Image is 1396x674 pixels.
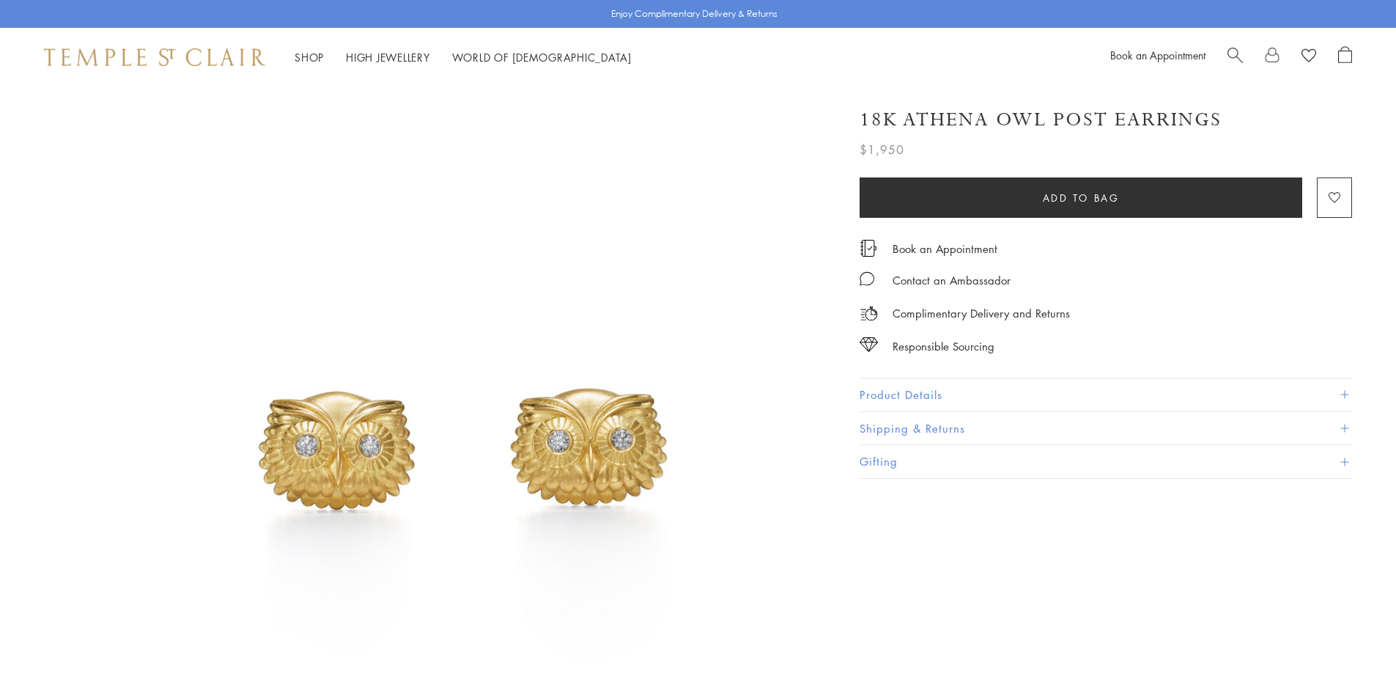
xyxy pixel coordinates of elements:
[860,107,1222,133] h1: 18K Athena Owl Post Earrings
[860,412,1352,445] button: Shipping & Returns
[44,48,265,66] img: Temple St. Clair
[860,378,1352,411] button: Product Details
[295,48,632,67] nav: Main navigation
[1323,605,1381,659] iframe: Gorgias live chat messenger
[1301,46,1316,68] a: View Wishlist
[1227,46,1243,68] a: Search
[893,271,1011,290] div: Contact an Ambassador
[860,445,1352,478] button: Gifting
[860,337,878,352] img: icon_sourcing.svg
[860,177,1302,218] button: Add to bag
[452,50,632,65] a: World of [DEMOGRAPHIC_DATA]World of [DEMOGRAPHIC_DATA]
[1110,48,1205,62] a: Book an Appointment
[1338,46,1352,68] a: Open Shopping Bag
[860,140,904,159] span: $1,950
[860,304,878,323] img: icon_delivery.svg
[295,50,324,65] a: ShopShop
[611,7,778,21] p: Enjoy Complimentary Delivery & Returns
[893,304,1070,323] p: Complimentary Delivery and Returns
[893,337,994,356] div: Responsible Sourcing
[860,240,877,257] img: icon_appointment.svg
[346,50,430,65] a: High JewelleryHigh Jewellery
[1043,190,1120,206] span: Add to bag
[893,241,997,257] a: Book an Appointment
[860,271,874,286] img: MessageIcon-01_2.svg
